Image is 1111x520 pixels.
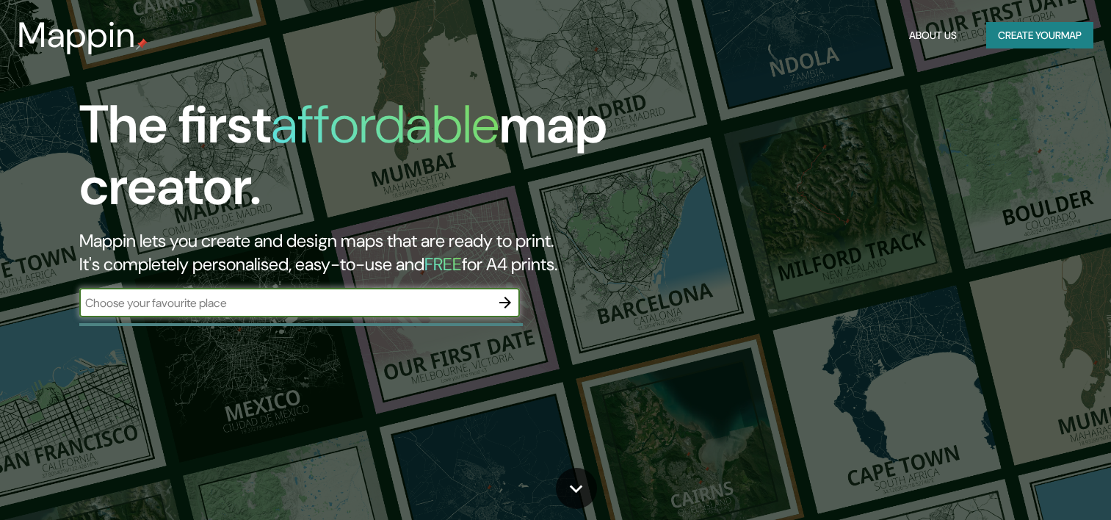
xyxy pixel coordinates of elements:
button: About Us [903,22,963,49]
h2: Mappin lets you create and design maps that are ready to print. It's completely personalised, eas... [79,229,635,276]
h3: Mappin [18,15,136,56]
h1: affordable [271,90,499,159]
button: Create yourmap [986,22,1093,49]
h1: The first map creator. [79,94,635,229]
input: Choose your favourite place [79,295,491,311]
h5: FREE [424,253,462,275]
iframe: Help widget launcher [980,463,1095,504]
img: mappin-pin [136,38,148,50]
